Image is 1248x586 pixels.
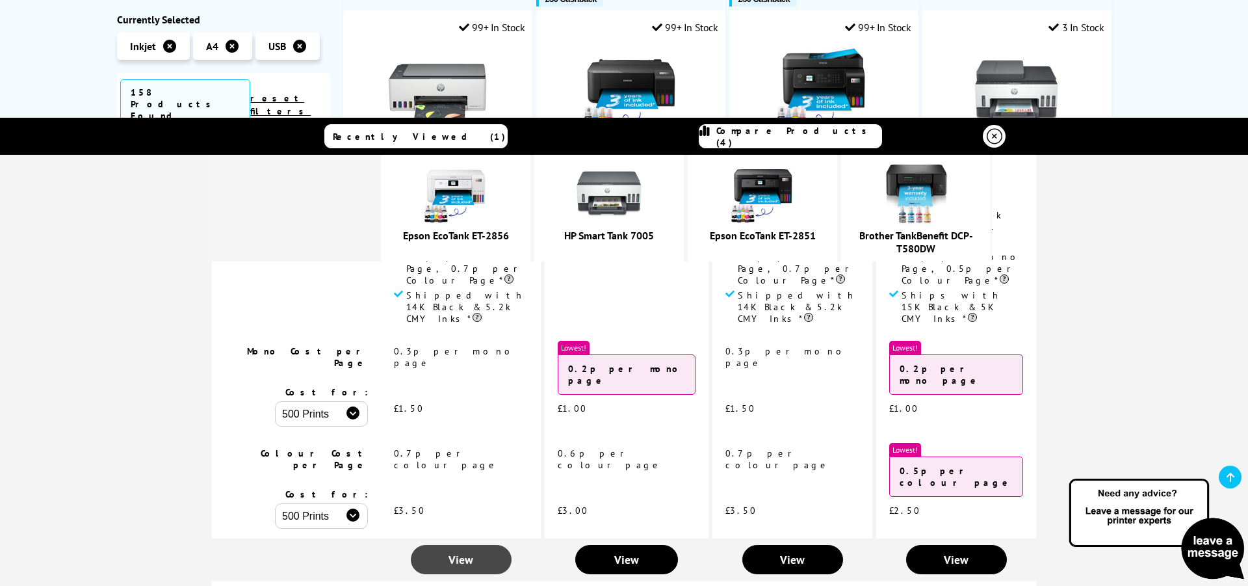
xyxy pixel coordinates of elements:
a: Brother TankBenefit DCP-T580DW [859,229,973,255]
img: epson-et-2850-ink-included-new-small.jpg [730,161,795,226]
span: A4 [206,40,218,53]
a: View [906,545,1007,574]
div: Currently Selected [117,13,330,26]
span: Mono Cost per Page [247,345,368,369]
img: HP-SmartTank-7005-Front-Small.jpg [577,161,642,226]
span: Lowest! [558,341,590,354]
span: £3.00 [558,505,588,516]
a: Compare Products (4) [699,124,882,148]
span: 0.3p per mono page [394,345,517,369]
span: 0.7p per colour page [725,447,830,471]
span: View [780,552,805,567]
span: £1.00 [558,403,587,414]
span: 0.3p per Mono Page, 0.7p per Colour Page* [406,251,528,286]
span: 158 Products Found [120,79,250,129]
span: 0.3p per mono page [725,345,849,369]
a: HP Smart Tank 7005 [564,229,654,242]
div: 99+ In Stock [459,21,525,34]
span: View [944,552,968,567]
img: Open Live Chat window [1066,477,1248,583]
span: £1.50 [725,403,755,414]
strong: 0.2p per mono page [568,363,683,386]
a: Recently Viewed (1) [324,124,508,148]
span: £1.00 [889,403,918,414]
span: Ships with 15K Black & 5K CMY Inks* [902,289,1023,325]
span: Cost for: [285,386,368,398]
div: 3 In Stock [1048,21,1104,34]
span: USB [268,40,286,53]
strong: 0.5p per colour page [900,465,1013,488]
a: View [411,545,512,574]
div: 99+ In Stock [652,21,718,34]
span: Lowest! [889,341,921,354]
span: Compare Products (4) [716,125,881,148]
a: Epson EcoTank ET-2851 [710,229,816,242]
span: £1.50 [394,403,424,414]
img: HP Smart Tank 7305 [968,44,1065,141]
a: Epson EcoTank ET-2856 [403,229,509,242]
span: Recently Viewed (1) [333,131,506,142]
span: £2.50 [889,505,920,516]
span: £3.50 [725,505,757,516]
span: 0.2p per Mono Page, 0.5p per Colour Page* [902,251,1023,286]
span: View [448,552,473,567]
span: £3.50 [394,505,425,516]
img: brother-dcp-t580dw-front-warranty-usp-small.jpg [883,161,948,226]
span: 0.7p per colour page [394,447,499,471]
span: Shipped with 14K Black & 5.2k CMY Inks* [406,289,528,325]
span: Lowest! [889,443,921,457]
img: Epson EcoTank ET-1810 [582,44,679,141]
img: epson-et-2856-ink-included-usp-small.jpg [423,161,488,226]
span: Shipped with 14K Black & 5.2k CMY Inks* [738,289,859,325]
span: Inkjet [130,40,156,53]
a: View [575,545,678,574]
img: HP Smart Tank 5105 [389,44,486,141]
span: View [614,552,639,567]
div: 99+ In Stock [845,21,911,34]
img: Epson EcoTank ET-4800 [775,44,872,141]
strong: 0.2p per mono page [900,363,981,386]
a: reset filters [250,92,311,117]
span: 0.3p per Mono Page, 0.7p per Colour Page* [738,251,859,286]
span: Cost for: [285,488,368,500]
span: 0.6p per colour page [558,447,662,471]
span: Colour Cost per Page [261,447,368,471]
a: View [742,545,843,574]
